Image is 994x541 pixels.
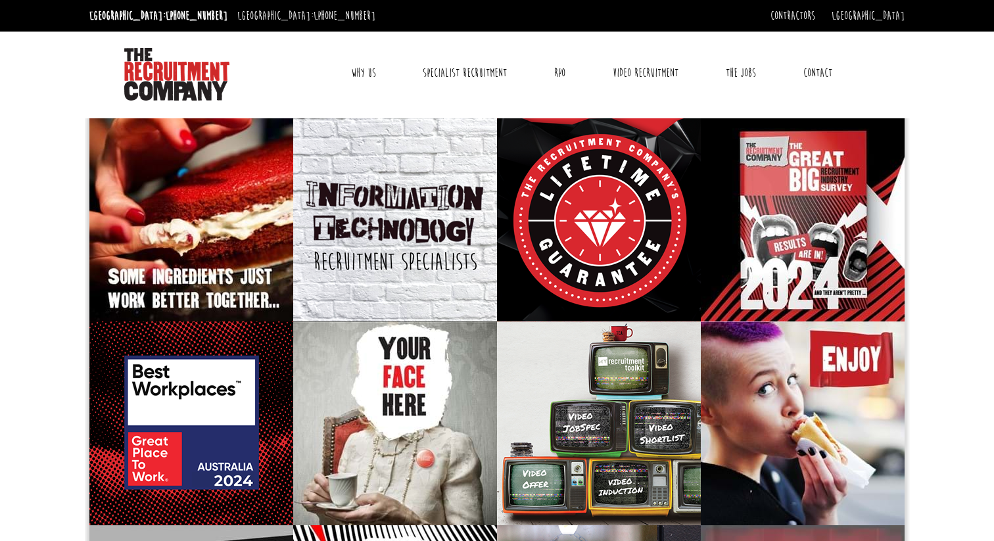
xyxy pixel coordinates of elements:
a: Contractors [770,9,815,23]
a: Why Us [341,57,386,89]
a: Contact [793,57,842,89]
a: RPO [544,57,575,89]
li: [GEOGRAPHIC_DATA]: [86,5,231,26]
a: Video Recruitment [603,57,688,89]
a: [PHONE_NUMBER] [166,9,227,23]
a: [GEOGRAPHIC_DATA] [832,9,905,23]
li: [GEOGRAPHIC_DATA]: [234,5,379,26]
a: [PHONE_NUMBER] [314,9,375,23]
a: The Jobs [716,57,766,89]
a: Specialist Recruitment [413,57,517,89]
img: The Recruitment Company [124,48,229,101]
